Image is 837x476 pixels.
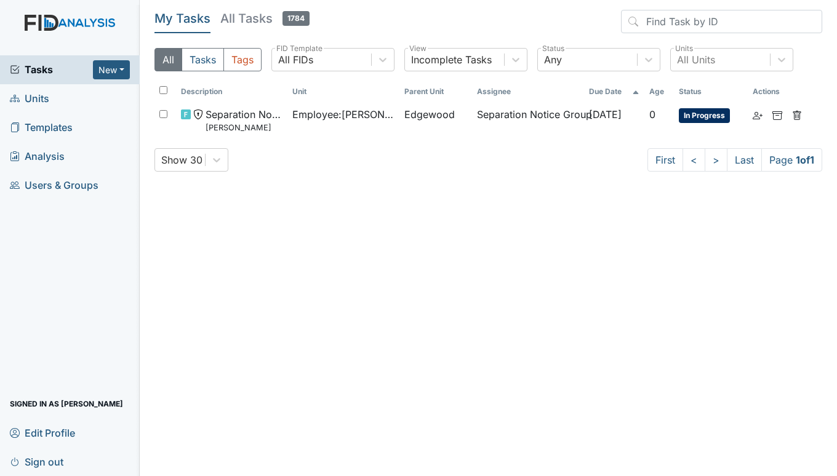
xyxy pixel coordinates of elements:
[761,148,822,172] span: Page
[206,107,282,133] span: Separation Notice Rosiland Clark
[647,148,822,172] nav: task-pagination
[292,107,394,122] span: Employee : [PERSON_NAME]
[10,394,123,413] span: Signed in as [PERSON_NAME]
[206,122,282,133] small: [PERSON_NAME]
[10,452,63,471] span: Sign out
[278,52,313,67] div: All FIDs
[679,108,730,123] span: In Progress
[10,176,98,195] span: Users & Groups
[154,10,210,27] h5: My Tasks
[93,60,130,79] button: New
[649,108,655,121] span: 0
[796,154,814,166] strong: 1 of 1
[176,81,287,102] th: Toggle SortBy
[10,62,93,77] a: Tasks
[159,86,167,94] input: Toggle All Rows Selected
[705,148,727,172] a: >
[584,81,644,102] th: Toggle SortBy
[644,81,674,102] th: Toggle SortBy
[220,10,310,27] h5: All Tasks
[647,148,683,172] a: First
[10,89,49,108] span: Units
[10,423,75,442] span: Edit Profile
[727,148,762,172] a: Last
[772,107,782,122] a: Archive
[589,108,622,121] span: [DATE]
[182,48,224,71] button: Tasks
[161,153,202,167] div: Show 30
[154,48,182,71] button: All
[411,52,492,67] div: Incomplete Tasks
[674,81,748,102] th: Toggle SortBy
[544,52,562,67] div: Any
[287,81,399,102] th: Toggle SortBy
[748,81,809,102] th: Actions
[10,147,65,166] span: Analysis
[683,148,705,172] a: <
[621,10,822,33] input: Find Task by ID
[404,107,455,122] span: Edgewood
[154,48,262,71] div: Type filter
[472,81,583,102] th: Assignee
[677,52,715,67] div: All Units
[223,48,262,71] button: Tags
[399,81,473,102] th: Toggle SortBy
[472,102,583,138] td: Separation Notice Group
[792,107,802,122] a: Delete
[10,118,73,137] span: Templates
[282,11,310,26] span: 1784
